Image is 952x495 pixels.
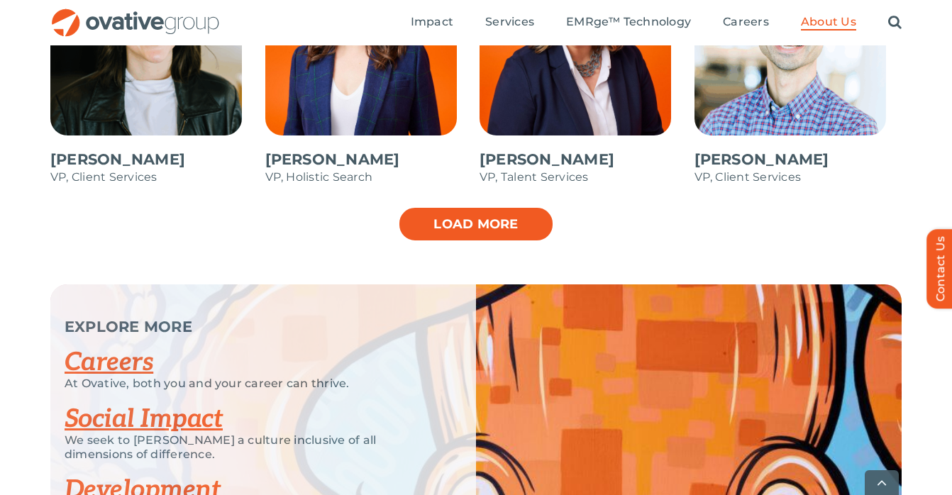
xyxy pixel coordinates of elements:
a: Social Impact [65,404,223,435]
a: OG_Full_horizontal_RGB [50,7,221,21]
a: Services [485,15,534,30]
a: Impact [411,15,453,30]
a: Careers [65,347,153,378]
span: Careers [723,15,769,29]
span: Impact [411,15,453,29]
a: EMRge™ Technology [566,15,691,30]
p: We seek to [PERSON_NAME] a culture inclusive of all dimensions of difference. [65,433,441,462]
p: EXPLORE MORE [65,320,441,334]
a: Load more [398,206,554,242]
a: Careers [723,15,769,30]
p: At Ovative, both you and your career can thrive. [65,377,441,391]
span: Services [485,15,534,29]
span: About Us [801,15,856,29]
a: About Us [801,15,856,30]
span: EMRge™ Technology [566,15,691,29]
a: Search [888,15,902,30]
